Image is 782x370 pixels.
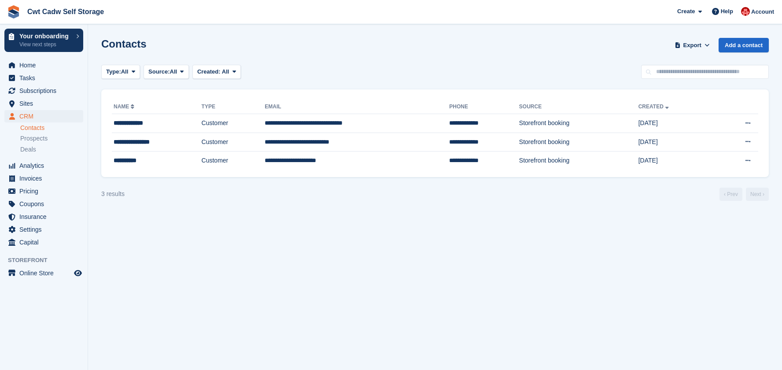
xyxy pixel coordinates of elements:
[638,133,715,152] td: [DATE]
[202,114,265,133] td: Customer
[19,59,72,71] span: Home
[4,223,83,236] a: menu
[202,133,265,152] td: Customer
[101,65,140,79] button: Type: All
[20,145,36,154] span: Deals
[519,133,638,152] td: Storefront booking
[20,134,48,143] span: Prospects
[19,223,72,236] span: Settings
[4,185,83,197] a: menu
[19,110,72,122] span: CRM
[4,267,83,279] a: menu
[20,134,83,143] a: Prospects
[4,110,83,122] a: menu
[101,189,125,199] div: 3 results
[4,198,83,210] a: menu
[170,67,177,76] span: All
[719,38,769,52] a: Add a contact
[265,100,449,114] th: Email
[20,124,83,132] a: Contacts
[519,114,638,133] td: Storefront booking
[4,72,83,84] a: menu
[4,85,83,97] a: menu
[449,100,519,114] th: Phone
[638,152,715,170] td: [DATE]
[101,38,147,50] h1: Contacts
[4,236,83,248] a: menu
[519,100,638,114] th: Source
[222,68,229,75] span: All
[197,68,221,75] span: Created:
[4,172,83,185] a: menu
[192,65,241,79] button: Created: All
[4,29,83,52] a: Your onboarding View next steps
[148,67,170,76] span: Source:
[144,65,189,79] button: Source: All
[4,97,83,110] a: menu
[19,172,72,185] span: Invoices
[121,67,129,76] span: All
[4,59,83,71] a: menu
[19,236,72,248] span: Capital
[673,38,712,52] button: Export
[519,152,638,170] td: Storefront booking
[719,188,742,201] a: Previous
[19,211,72,223] span: Insurance
[106,67,121,76] span: Type:
[24,4,107,19] a: Cwt Cadw Self Storage
[19,72,72,84] span: Tasks
[20,145,83,154] a: Deals
[746,188,769,201] a: Next
[19,41,72,48] p: View next steps
[677,7,695,16] span: Create
[8,256,88,265] span: Storefront
[4,211,83,223] a: menu
[4,159,83,172] a: menu
[751,7,774,16] span: Account
[19,267,72,279] span: Online Store
[19,159,72,172] span: Analytics
[718,188,771,201] nav: Page
[19,198,72,210] span: Coupons
[202,100,265,114] th: Type
[638,114,715,133] td: [DATE]
[73,268,83,278] a: Preview store
[19,97,72,110] span: Sites
[7,5,20,18] img: stora-icon-8386f47178a22dfd0bd8f6a31ec36ba5ce8667c1dd55bd0f319d3a0aa187defe.svg
[19,33,72,39] p: Your onboarding
[19,85,72,97] span: Subscriptions
[19,185,72,197] span: Pricing
[741,7,750,16] img: Rhian Davies
[202,152,265,170] td: Customer
[683,41,701,50] span: Export
[114,104,136,110] a: Name
[638,104,671,110] a: Created
[721,7,733,16] span: Help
